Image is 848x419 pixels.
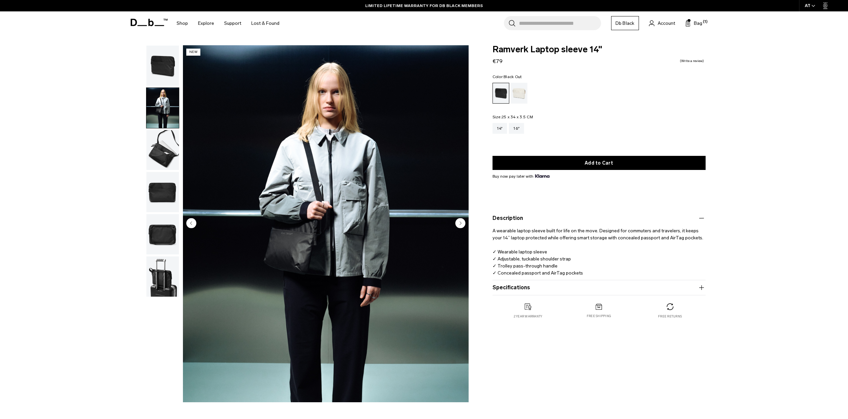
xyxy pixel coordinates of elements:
[493,45,706,54] span: Ramverk Laptop sleeve 14"
[224,11,241,35] a: Support
[251,11,279,35] a: Lost & Found
[146,214,179,254] img: Ramverk Laptop sleeve 14" Black Out
[493,284,706,292] button: Specifications
[611,16,639,30] a: Db Black
[587,314,611,318] p: Free shipping
[146,172,179,212] img: Ramverk Laptop sleeve 14" Black Out
[514,314,542,319] p: 2 year warranty
[198,11,214,35] a: Explore
[146,87,179,128] button: Ramverk Laptop sleeve 14" Black Out
[493,214,706,222] button: Description
[509,123,524,134] a: 16"
[172,11,284,35] nav: Main Navigation
[146,214,179,255] button: Ramverk Laptop sleeve 14" Black Out
[535,174,549,178] img: {"height" => 20, "alt" => "Klarna"}
[493,115,533,119] legend: Size:
[146,88,179,128] img: Ramverk Laptop sleeve 14" Black Out
[493,83,509,104] a: Black Out
[186,218,196,229] button: Previous slide
[680,59,704,63] a: Write a review
[658,20,675,27] span: Account
[183,45,469,402] li: 2 / 6
[493,156,706,170] button: Add to Cart
[177,11,188,35] a: Shop
[649,19,675,27] a: Account
[511,83,527,104] a: Oatmilk
[658,314,682,319] p: Free returns
[146,46,179,86] img: Ramverk Laptop sleeve 14" Black Out
[183,45,469,402] img: Ramverk Laptop sleeve 14" Black Out
[493,173,549,179] span: Buy now pay later with
[493,75,522,79] legend: Color:
[455,218,465,229] button: Next slide
[685,19,702,27] button: Bag (1)
[493,222,706,277] p: A wearable laptop sleeve built for life on the move. Designed for commuters and travelers, it kee...
[703,19,708,25] span: (1)
[146,256,179,297] img: Ramverk Laptop sleeve 14" Black Out
[186,49,201,56] p: New
[493,123,507,134] a: 14"
[502,115,533,119] span: 25 x 34 x 3.5 CM
[365,3,483,9] a: LIMITED LIFETIME WARRANTY FOR DB BLACK MEMBERS
[146,130,179,170] img: Ramverk Laptop sleeve 14" Black Out
[493,58,503,64] span: €79
[504,74,522,79] span: Black Out
[146,130,179,171] button: Ramverk Laptop sleeve 14" Black Out
[146,45,179,86] button: Ramverk Laptop sleeve 14" Black Out
[694,20,702,27] span: Bag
